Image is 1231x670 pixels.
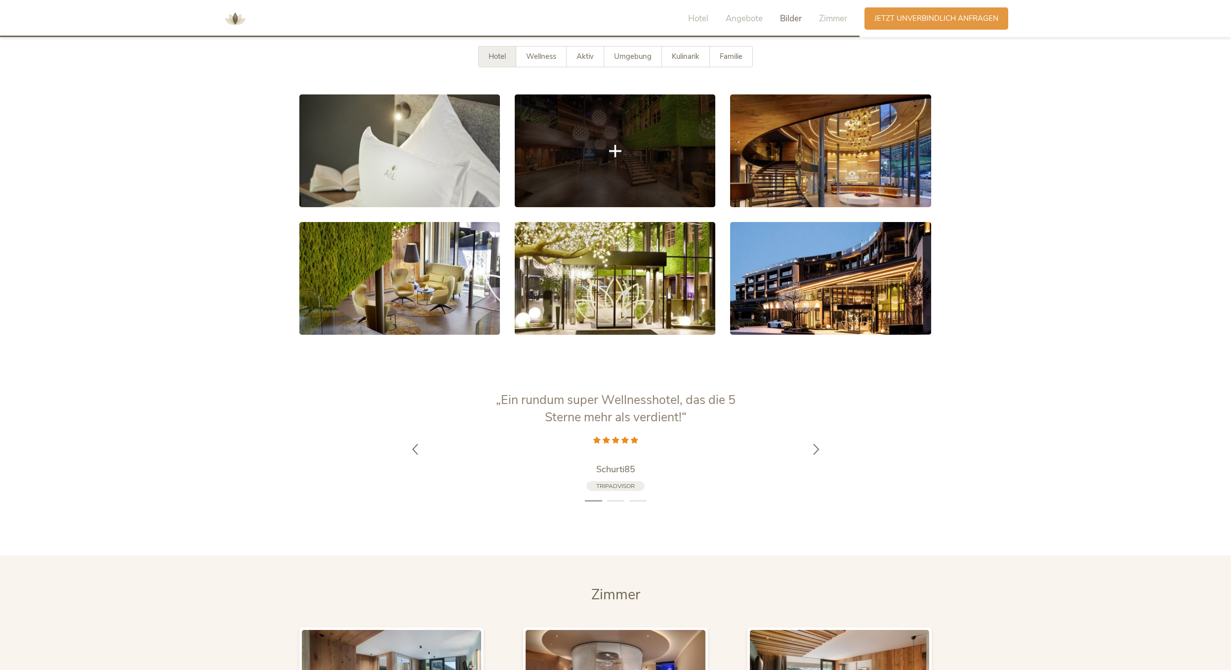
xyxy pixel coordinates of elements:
[688,13,708,24] span: Hotel
[780,13,802,24] span: Bilder
[596,463,635,475] span: Schurti85
[586,481,645,491] a: Tripadvisor
[596,482,635,490] span: Tripadvisor
[720,51,742,61] span: Familie
[489,51,506,61] span: Hotel
[591,585,640,604] span: Zimmer
[496,392,736,426] span: „Ein rundum super Wellnesshotel, das die 5 Sterne mehr als verdient!“
[220,4,250,34] img: AMONTI & LUNARIS Wellnessresort
[874,13,998,24] span: Jetzt unverbindlich anfragen
[220,15,250,22] a: AMONTI & LUNARIS Wellnessresort
[726,13,763,24] span: Angebote
[526,51,556,61] span: Wellness
[672,51,699,61] span: Kulinarik
[576,51,594,61] span: Aktiv
[492,463,739,476] a: Schurti85
[614,51,652,61] span: Umgebung
[819,13,847,24] span: Zimmer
